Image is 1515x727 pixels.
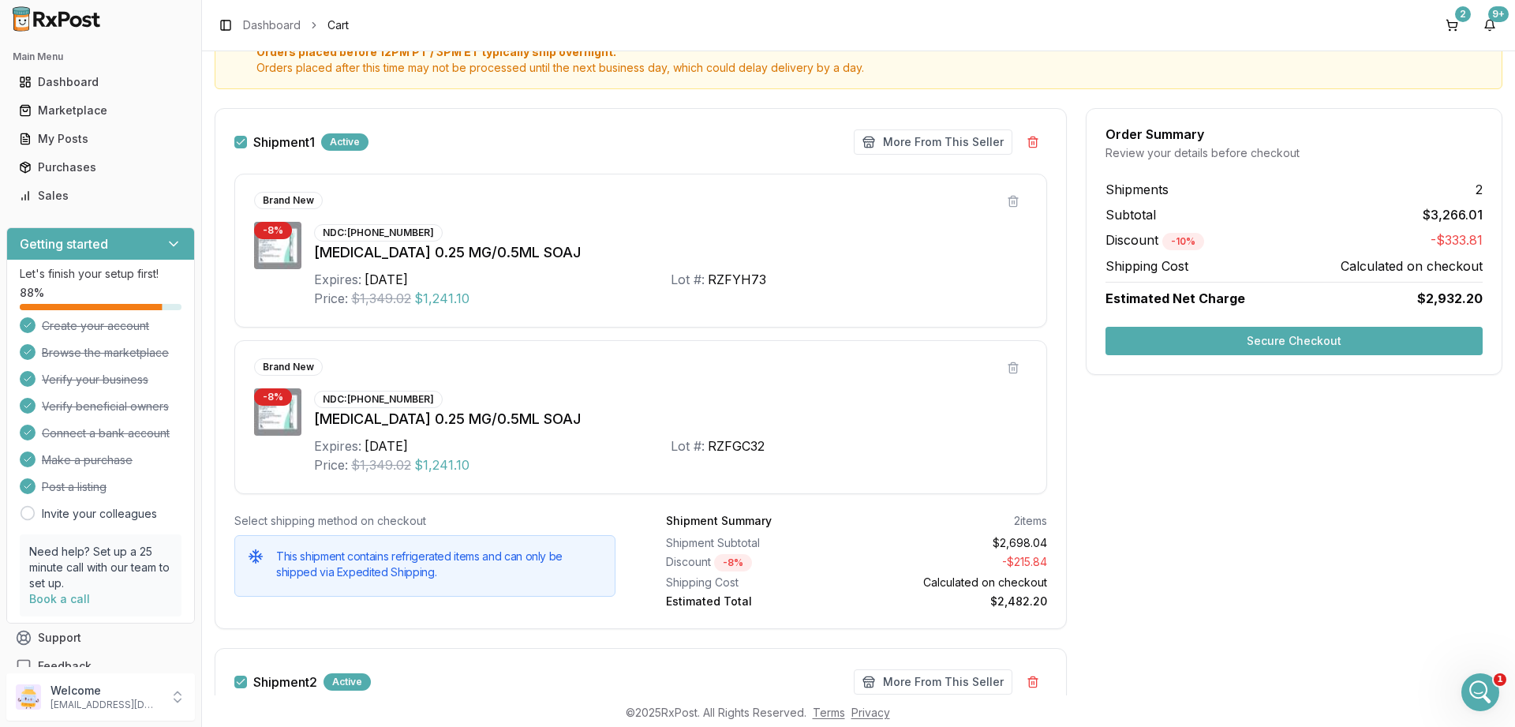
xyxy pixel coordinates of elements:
[854,129,1012,155] button: More From This Seller
[42,479,107,495] span: Post a listing
[6,183,195,208] button: Sales
[314,455,348,474] div: Price:
[75,516,88,529] button: Gif picker
[314,224,443,242] div: NDC: [PHONE_NUMBER]
[1423,205,1483,224] span: $3,266.01
[29,544,172,591] p: Need help? Set up a 25 minute call with our team to set up.
[271,511,296,536] button: Send a message…
[276,549,602,580] h5: This shipment contains refrigerated items and can only be shipped via Expedited Shipping.
[327,17,349,33] span: Cart
[19,188,182,204] div: Sales
[863,594,1048,609] div: $2,482.20
[1105,232,1204,248] span: Discount
[1105,128,1483,141] div: Order Summary
[69,185,290,201] div: WE NEED THE ITEM
[1431,230,1483,250] span: -$333.81
[24,516,37,529] button: Upload attachment
[314,289,348,308] div: Price:
[6,652,195,680] button: Feedback
[13,125,189,153] a: My Posts
[254,222,301,269] img: Wegovy 0.25 MG/0.5ML SOAJ
[13,484,302,511] textarea: Message…
[42,506,157,522] a: Invite your colleagues
[50,517,62,530] button: Emoji picker
[50,699,160,711] p: [EMAIL_ADDRESS][DOMAIN_NAME]
[321,133,368,151] div: Active
[42,318,149,334] span: Create your account
[19,74,182,90] div: Dashboard
[851,706,890,719] a: Privacy
[253,676,317,688] label: Shipment 2
[714,554,752,571] div: - 8 %
[69,318,263,331] a: [EMAIL_ADDRESS][DOMAIN_NAME]
[253,136,315,148] label: Shipment 1
[20,234,108,253] h3: Getting started
[256,60,1489,76] span: Orders placed after this time may not be processed until the next business day, which could delay...
[69,333,162,346] a: [DOMAIN_NAME]
[42,425,170,441] span: Connect a bank account
[1477,13,1502,38] button: 9+
[414,289,469,308] span: $1,241.10
[254,388,301,436] img: Wegovy 0.25 MG/0.5ML SOAJ
[351,455,411,474] span: $1,349.02
[57,176,303,497] div: WE NEED THE ITEM[PERSON_NAME]PresidentDrug Mart of Millwood[STREET_ADDRESS]Millwood, N.Y. 1054691...
[13,51,189,63] h2: Main Menu
[1461,673,1499,711] iframe: Intercom live chat
[1417,289,1483,308] span: $2,932.20
[16,684,41,710] img: User avatar
[45,9,70,34] img: Profile image for Manuel
[13,68,189,96] a: Dashboard
[854,669,1012,695] button: More From This Seller
[13,98,303,176] div: Manuel says…
[256,44,1489,60] span: Orders placed before 12PM PT / 3PM ET typically ship overnight.
[1105,290,1245,306] span: Estimated Net Charge
[13,36,259,85] div: What exactly do you need me to do with this?
[19,103,182,118] div: Marketplace
[708,270,766,289] div: RZFYH73
[13,153,189,182] a: Purchases
[1105,205,1156,224] span: Subtotal
[1488,6,1509,22] div: 9+
[6,6,107,32] img: RxPost Logo
[13,96,189,125] a: Marketplace
[77,8,179,20] h1: [PERSON_NAME]
[666,513,772,529] div: Shipment Summary
[1105,180,1169,199] span: Shipments
[666,575,851,590] div: Shipping Cost
[77,20,189,36] p: Active in the last 15m
[365,270,408,289] div: [DATE]
[38,658,92,674] span: Feedback
[254,222,292,239] div: - 8 %
[863,575,1048,590] div: Calculated on checkout
[414,455,469,474] span: $1,241.10
[671,437,705,455] div: Lot #:
[314,270,361,289] div: Expires:
[13,176,303,509] div: Richard says…
[25,45,246,76] div: What exactly do you need me to do with this?
[42,452,133,468] span: Make a purchase
[254,388,292,406] div: - 8 %
[243,17,301,33] a: Dashboard
[254,192,323,209] div: Brand New
[1494,673,1506,686] span: 1
[666,554,851,571] div: Discount
[1162,233,1204,250] div: - 10 %
[19,159,182,175] div: Purchases
[1439,13,1464,38] button: 2
[247,6,277,36] button: Home
[6,155,195,180] button: Purchases
[314,437,361,455] div: Expires:
[13,36,303,98] div: Bobbie says…
[42,372,148,388] span: Verify your business
[1341,257,1483,275] span: Calculated on checkout
[20,266,181,282] p: Let's finish your setup first!
[1014,513,1047,529] div: 2 items
[708,437,765,455] div: RZFGC32
[29,592,90,605] a: Book a call
[6,98,195,123] button: Marketplace
[863,535,1048,551] div: $2,698.04
[1476,180,1483,199] span: 2
[1105,145,1483,161] div: Review your details before checkout
[666,594,851,609] div: Estimated Total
